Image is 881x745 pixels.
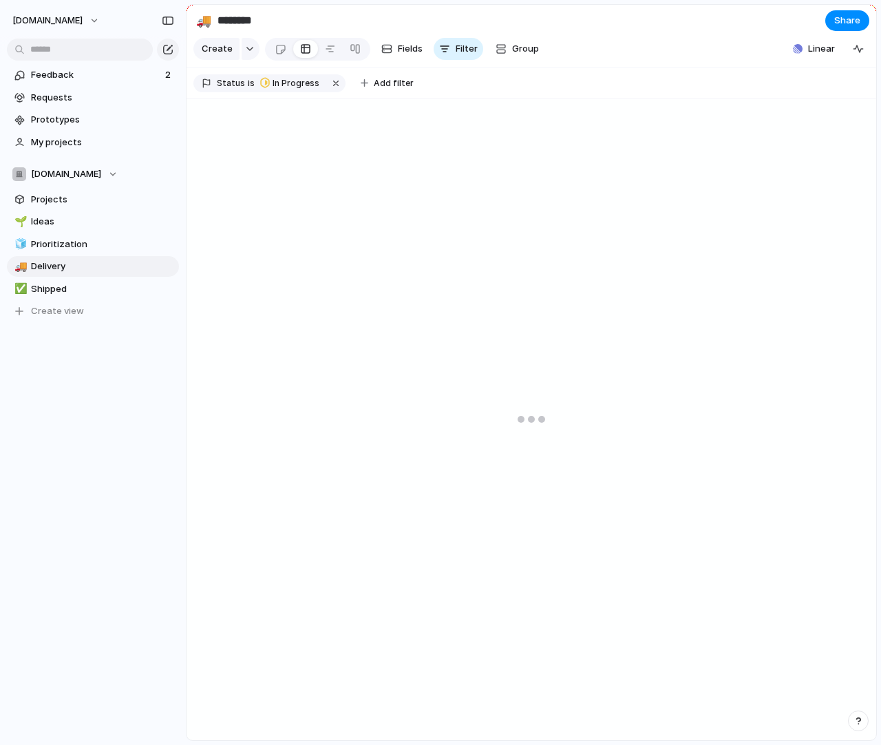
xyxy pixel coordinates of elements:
[398,42,423,56] span: Fields
[256,76,328,91] button: In Progress
[14,259,24,275] div: 🚚
[31,136,174,149] span: My projects
[434,38,483,60] button: Filter
[7,109,179,130] a: Prototypes
[6,10,107,32] button: [DOMAIN_NAME]
[7,256,179,277] a: 🚚Delivery
[31,238,174,251] span: Prioritization
[7,132,179,153] a: My projects
[12,260,26,273] button: 🚚
[248,77,255,90] span: is
[14,214,24,230] div: 🌱
[12,238,26,251] button: 🧊
[489,38,546,60] button: Group
[376,38,428,60] button: Fields
[245,76,257,91] button: is
[31,215,174,229] span: Ideas
[31,113,174,127] span: Prototypes
[193,10,215,32] button: 🚚
[273,77,319,90] span: In Progress
[808,42,835,56] span: Linear
[374,77,414,90] span: Add filter
[7,301,179,322] button: Create view
[7,164,179,185] button: [DOMAIN_NAME]
[7,279,179,300] a: ✅Shipped
[12,14,83,28] span: [DOMAIN_NAME]
[31,304,84,318] span: Create view
[31,260,174,273] span: Delivery
[7,65,179,85] a: Feedback2
[196,11,211,30] div: 🚚
[31,91,174,105] span: Requests
[456,42,478,56] span: Filter
[825,10,869,31] button: Share
[12,215,26,229] button: 🌱
[12,282,26,296] button: ✅
[31,167,101,181] span: [DOMAIN_NAME]
[31,68,161,82] span: Feedback
[7,189,179,210] a: Projects
[193,38,240,60] button: Create
[165,68,173,82] span: 2
[512,42,539,56] span: Group
[202,42,233,56] span: Create
[14,281,24,297] div: ✅
[352,74,422,93] button: Add filter
[7,211,179,232] a: 🌱Ideas
[7,234,179,255] a: 🧊Prioritization
[14,236,24,252] div: 🧊
[217,77,245,90] span: Status
[787,39,840,59] button: Linear
[31,193,174,207] span: Projects
[834,14,860,28] span: Share
[31,282,174,296] span: Shipped
[7,87,179,108] a: Requests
